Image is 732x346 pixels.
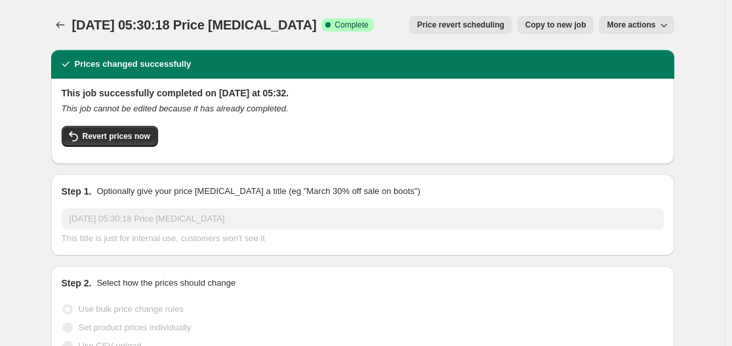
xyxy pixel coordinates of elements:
span: [DATE] 05:30:18 Price [MEDICAL_DATA] [72,18,317,32]
span: Set product prices individually [79,322,192,332]
button: Revert prices now [62,126,158,147]
span: This title is just for internal use, customers won't see it [62,233,265,243]
span: Use bulk price change rules [79,304,184,314]
h2: Prices changed successfully [75,58,192,71]
button: Copy to new job [518,16,594,34]
h2: Step 2. [62,277,92,290]
span: Copy to new job [525,20,586,30]
input: 30% off holiday sale [62,208,664,229]
button: More actions [599,16,674,34]
span: Revert prices now [83,131,150,142]
span: More actions [607,20,655,30]
p: Select how the prices should change [96,277,235,290]
h2: Step 1. [62,185,92,198]
span: Price revert scheduling [417,20,504,30]
span: Complete [335,20,368,30]
button: Price revert scheduling [409,16,512,34]
i: This job cannot be edited because it has already completed. [62,104,289,113]
p: Optionally give your price [MEDICAL_DATA] a title (eg "March 30% off sale on boots") [96,185,420,198]
h2: This job successfully completed on [DATE] at 05:32. [62,86,664,100]
button: Price change jobs [51,16,70,34]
